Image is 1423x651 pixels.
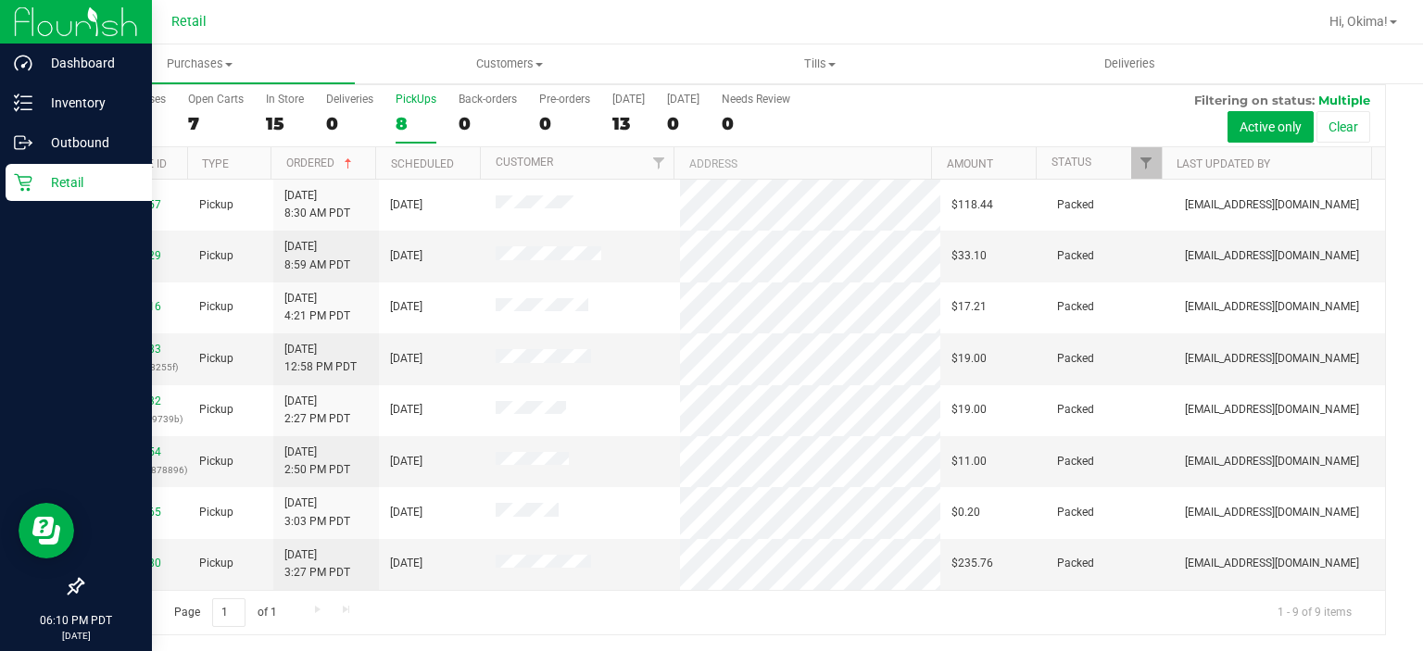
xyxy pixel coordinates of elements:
p: (3359faa3aec8255f) [94,358,177,376]
a: Ordered [286,156,356,169]
span: Page of 1 [158,598,292,627]
inline-svg: Retail [14,173,32,192]
span: [EMAIL_ADDRESS][DOMAIN_NAME] [1185,196,1359,214]
span: Pickup [199,196,233,214]
span: Filtering on status: [1194,93,1315,107]
span: [EMAIL_ADDRESS][DOMAIN_NAME] [1185,401,1359,419]
p: Retail [32,171,144,194]
a: Scheduled [391,157,454,170]
span: Packed [1057,298,1094,316]
span: [DATE] 8:59 AM PDT [284,238,350,273]
span: $11.00 [951,453,987,470]
span: [DATE] 12:58 PM PDT [284,341,357,376]
a: Deliveries [975,44,1285,83]
p: Dashboard [32,52,144,74]
span: Packed [1057,401,1094,419]
div: 15 [266,113,304,134]
div: 0 [459,113,517,134]
div: 0 [667,113,699,134]
span: $19.00 [951,401,987,419]
span: Deliveries [1079,56,1180,72]
iframe: Resource center [19,503,74,558]
span: Packed [1057,453,1094,470]
span: $19.00 [951,350,987,368]
input: 1 [212,598,246,627]
a: Last Updated By [1177,157,1270,170]
span: [EMAIL_ADDRESS][DOMAIN_NAME] [1185,453,1359,470]
span: Pickup [199,453,233,470]
span: [EMAIL_ADDRESS][DOMAIN_NAME] [1185,350,1359,368]
div: Deliveries [326,93,373,106]
span: Packed [1057,196,1094,214]
span: [DATE] [390,298,422,316]
span: Pickup [199,401,233,419]
p: [DATE] [8,629,144,643]
div: 13 [612,113,645,134]
a: Customer [496,156,553,169]
span: Pickup [199,350,233,368]
div: Needs Review [722,93,790,106]
a: Amount [947,157,993,170]
span: Packed [1057,350,1094,368]
span: [DATE] [390,504,422,521]
span: Pickup [199,504,233,521]
span: $118.44 [951,196,993,214]
inline-svg: Outbound [14,133,32,152]
div: In Store [266,93,304,106]
span: Packed [1057,555,1094,572]
span: [DATE] [390,401,422,419]
span: Retail [171,14,207,30]
div: 0 [539,113,590,134]
span: Hi, Okima! [1329,14,1388,29]
span: 1 - 9 of 9 items [1263,598,1366,626]
p: Inventory [32,92,144,114]
span: [DATE] 2:50 PM PDT [284,444,350,479]
span: Multiple [1318,93,1370,107]
div: [DATE] [667,93,699,106]
span: $17.21 [951,298,987,316]
p: (c8ef0708ed79739b) [94,410,177,428]
a: Filter [1131,147,1162,179]
button: Clear [1316,111,1370,143]
span: [DATE] 4:21 PM PDT [284,290,350,325]
span: [DATE] 2:27 PM PDT [284,393,350,428]
div: 0 [722,113,790,134]
inline-svg: Dashboard [14,54,32,72]
button: Active only [1228,111,1314,143]
span: Tills [666,56,975,72]
div: PickUps [396,93,436,106]
span: [DATE] [390,350,422,368]
span: [DATE] [390,196,422,214]
inline-svg: Inventory [14,94,32,112]
a: Customers [355,44,665,83]
p: Outbound [32,131,144,154]
span: $33.10 [951,247,987,265]
span: Customers [356,56,664,72]
div: 7 [188,113,244,134]
span: Pickup [199,247,233,265]
span: [DATE] [390,453,422,470]
p: (abbb08b568878896) [94,461,177,479]
span: [EMAIL_ADDRESS][DOMAIN_NAME] [1185,555,1359,572]
span: $0.20 [951,504,980,521]
div: Pre-orders [539,93,590,106]
div: 0 [326,113,373,134]
span: [DATE] [390,247,422,265]
span: Pickup [199,298,233,316]
span: [EMAIL_ADDRESS][DOMAIN_NAME] [1185,504,1359,521]
span: Pickup [199,555,233,572]
a: Status [1052,156,1091,169]
span: Packed [1057,247,1094,265]
span: [DATE] 3:03 PM PDT [284,495,350,530]
span: [EMAIL_ADDRESS][DOMAIN_NAME] [1185,247,1359,265]
span: [EMAIL_ADDRESS][DOMAIN_NAME] [1185,298,1359,316]
span: Purchases [44,56,355,72]
span: $235.76 [951,555,993,572]
a: Filter [643,147,674,179]
span: [DATE] 8:30 AM PDT [284,187,350,222]
p: 06:10 PM PDT [8,612,144,629]
a: Purchases [44,44,355,83]
th: Address [674,147,931,180]
span: [DATE] 3:27 PM PDT [284,546,350,582]
div: [DATE] [612,93,645,106]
